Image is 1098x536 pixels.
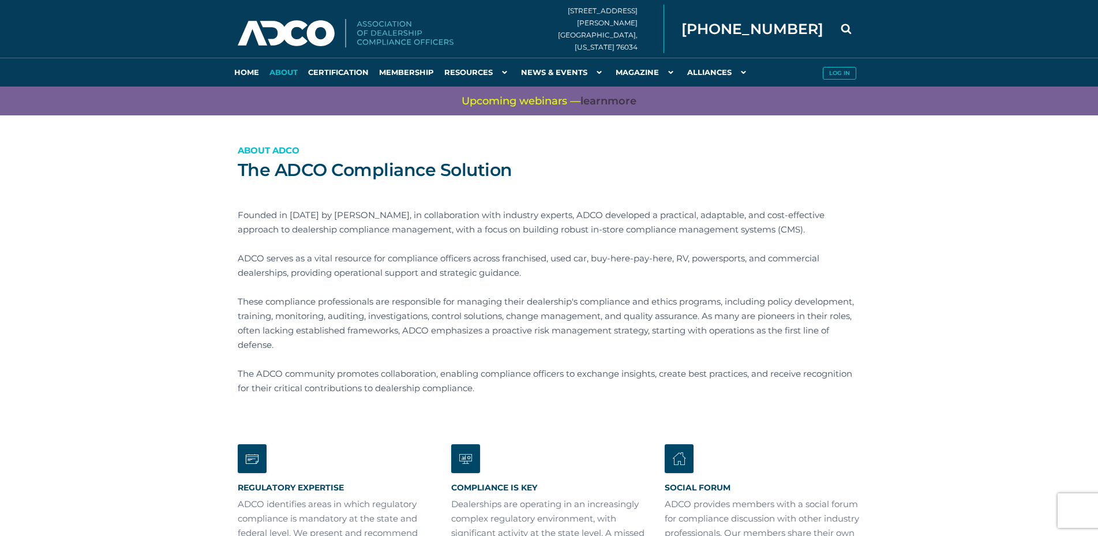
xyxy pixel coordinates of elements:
span: learn [580,95,608,107]
h3: Social Forum [665,483,861,492]
p: These compliance professionals are responsible for managing their dealership's compliance and eth... [238,294,861,352]
p: ADCO serves as a vital resource for compliance officers across franchised, used car, buy-here-pay... [238,251,861,280]
a: About [264,58,303,87]
a: Log in [818,58,861,87]
img: Association of Dealership Compliance Officers logo [238,19,454,48]
button: Log in [823,67,856,80]
a: Membership [374,58,439,87]
div: [STREET_ADDRESS][PERSON_NAME] [GEOGRAPHIC_DATA], [US_STATE] 76034 [558,5,664,53]
a: Magazine [610,58,682,87]
a: News & Events [516,58,610,87]
span: Upcoming webinars — [462,94,636,108]
a: Resources [439,58,516,87]
a: Certification [303,58,374,87]
h1: The ADCO Compliance Solution [238,159,861,182]
a: Alliances [682,58,755,87]
a: learnmore [580,94,636,108]
h3: Regulatory Expertise [238,483,434,492]
a: Home [229,58,264,87]
h3: Compliance is Key [451,483,647,492]
p: The ADCO community promotes collaboration, enabling compliance officers to exchange insights, cre... [238,366,861,395]
span: [PHONE_NUMBER] [681,22,823,36]
p: About ADCO [238,143,861,158]
p: Founded in [DATE] by [PERSON_NAME], in collaboration with industry experts, ADCO developed a prac... [238,208,861,237]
